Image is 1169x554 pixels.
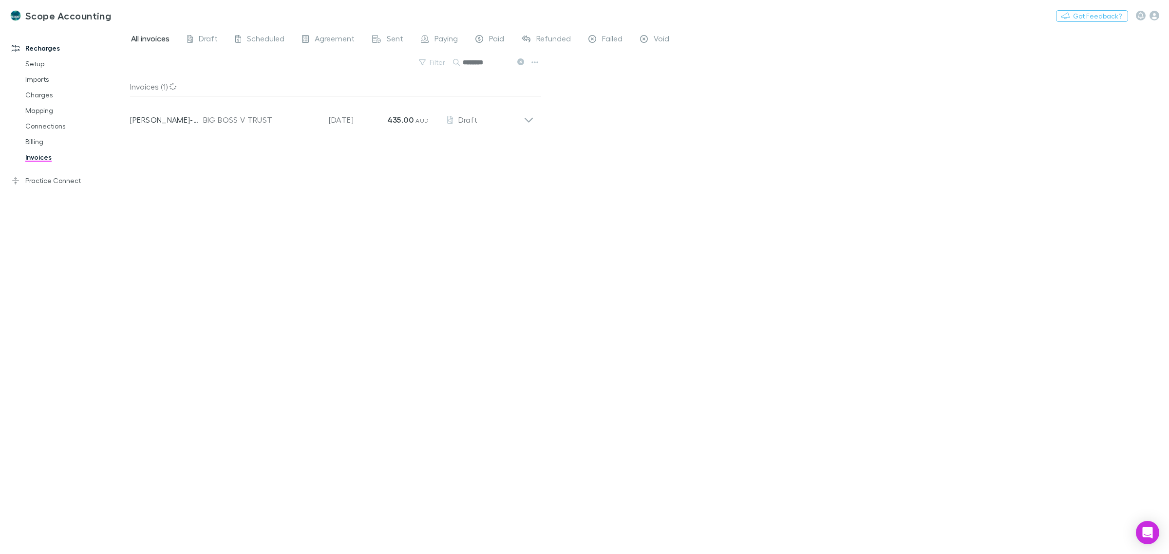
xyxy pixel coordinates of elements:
[4,4,117,27] a: Scope Accounting
[130,114,203,126] p: [PERSON_NAME]-0238
[122,96,542,135] div: [PERSON_NAME]-0238BIG BOSS V TRUST[DATE]435.00 AUDDraft
[16,149,137,165] a: Invoices
[1056,10,1128,22] button: Got Feedback?
[489,34,504,46] span: Paid
[16,56,137,72] a: Setup
[203,114,319,126] div: BIG BOSS V TRUST
[387,115,414,125] strong: 435.00
[16,134,137,149] a: Billing
[1136,521,1159,544] div: Open Intercom Messenger
[414,56,451,68] button: Filter
[16,87,137,103] a: Charges
[434,34,458,46] span: Paying
[602,34,622,46] span: Failed
[387,34,403,46] span: Sent
[247,34,284,46] span: Scheduled
[458,115,477,124] span: Draft
[25,10,111,21] h3: Scope Accounting
[536,34,571,46] span: Refunded
[315,34,355,46] span: Agreement
[16,118,137,134] a: Connections
[16,103,137,118] a: Mapping
[654,34,669,46] span: Void
[10,10,21,21] img: Scope Accounting's Logo
[2,173,137,188] a: Practice Connect
[2,40,137,56] a: Recharges
[199,34,218,46] span: Draft
[16,72,137,87] a: Imports
[415,117,429,124] span: AUD
[329,114,387,126] p: [DATE]
[131,34,170,46] span: All invoices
